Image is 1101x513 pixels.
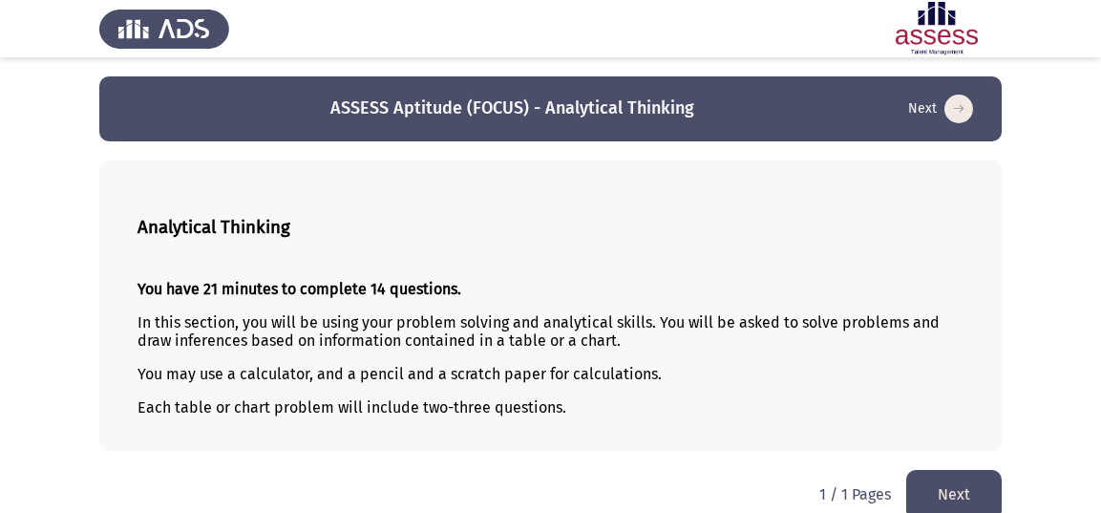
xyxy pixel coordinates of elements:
[819,485,891,503] p: 1 / 1 Pages
[138,398,963,417] p: Each table or chart problem will include two-three questions.
[138,280,461,298] strong: You have 21 minutes to complete 14 questions.
[902,94,979,124] button: load next page
[138,365,963,383] p: You may use a calculator, and a pencil and a scratch paper for calculations.
[99,2,229,55] img: Assess Talent Management logo
[138,217,290,238] b: Analytical Thinking
[330,96,694,120] h3: ASSESS Aptitude (FOCUS) - Analytical Thinking
[138,313,963,350] p: In this section, you will be using your problem solving and analytical skills. You will be asked ...
[872,2,1002,55] img: Assessment logo of ASSESS Focus 4 Module Assessment (EN/AR) (Basic - IB)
